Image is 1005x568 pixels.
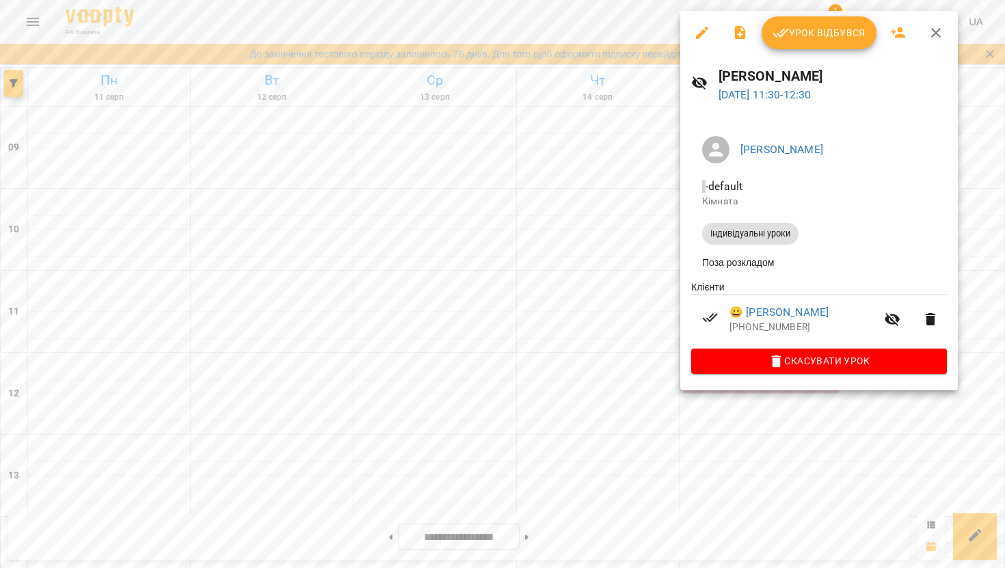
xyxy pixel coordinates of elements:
[702,310,719,326] svg: Візит сплачено
[702,353,936,369] span: Скасувати Урок
[702,195,936,208] p: Кімната
[691,250,947,275] li: Поза розкладом
[702,180,745,193] span: - default
[740,143,823,156] a: [PERSON_NAME]
[702,228,799,240] span: Індивідуальні уроки
[729,304,829,321] a: 😀 [PERSON_NAME]
[719,66,947,87] h6: [PERSON_NAME]
[729,321,876,334] p: [PHONE_NUMBER]
[773,25,866,41] span: Урок відбувся
[762,16,876,49] button: Урок відбувся
[691,349,947,373] button: Скасувати Урок
[691,280,947,349] ul: Клієнти
[719,88,812,101] a: [DATE] 11:30-12:30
